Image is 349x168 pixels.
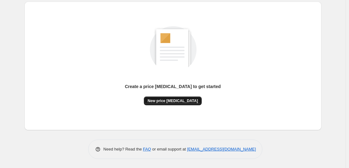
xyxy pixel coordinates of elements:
[151,147,187,151] span: or email support at
[104,147,143,151] span: Need help? Read the
[187,147,256,151] a: [EMAIL_ADDRESS][DOMAIN_NAME]
[125,83,221,90] p: Create a price [MEDICAL_DATA] to get started
[143,147,151,151] a: FAQ
[148,98,198,103] span: New price [MEDICAL_DATA]
[144,96,202,105] button: New price [MEDICAL_DATA]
